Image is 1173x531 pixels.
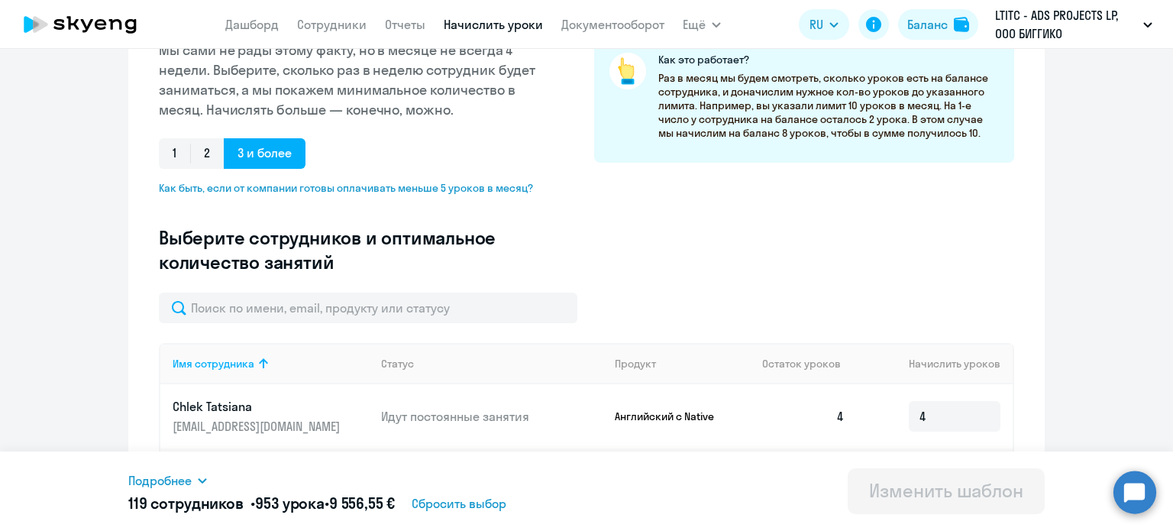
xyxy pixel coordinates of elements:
button: Изменить шаблон [848,468,1045,514]
td: 4 [750,384,857,448]
input: Поиск по имени, email, продукту или статусу [159,293,577,323]
span: 9 556,55 € [329,494,396,513]
a: Chlek Tatsiana[EMAIL_ADDRESS][DOMAIN_NAME] [173,398,369,435]
button: RU [799,9,849,40]
p: Раз в месяц мы будем смотреть, сколько уроков есть на балансе сотрудника, и доначислим нужное кол... [658,71,999,140]
th: Начислить уроков [857,343,1013,384]
a: Документооборот [561,17,664,32]
span: Подробнее [128,471,192,490]
div: Имя сотрудника [173,357,254,371]
span: 1 [159,138,190,169]
p: Английский с Native [615,410,729,423]
p: Chlek Tatsiana [173,398,344,415]
p: [EMAIL_ADDRESS][DOMAIN_NAME] [173,418,344,435]
div: Статус [381,357,603,371]
span: RU [809,15,823,34]
span: Как быть, если от компании готовы оплачивать меньше 5 уроков в месяц? [159,181,545,195]
span: Ещё [683,15,706,34]
p: Как это работает? [658,53,999,66]
button: Балансbalance [898,9,978,40]
h5: 119 сотрудников • • [128,493,395,514]
p: LTITC - ADS PROJECTS LP, ООО БИГГИКО [995,6,1137,43]
td: 3 [750,448,857,513]
div: Остаток уроков [762,357,857,371]
span: Сбросить выбор [412,494,506,513]
button: LTITC - ADS PROJECTS LP, ООО БИГГИКО [987,6,1160,43]
span: 2 [190,138,224,169]
span: 3 и более [224,138,305,169]
div: Продукт [615,357,751,371]
a: Начислить уроки [444,17,543,32]
h3: Выберите сотрудников и оптимальное количество занятий [159,225,545,274]
span: Остаток уроков [762,357,841,371]
img: balance [954,17,969,32]
div: Изменить шаблон [869,478,1023,503]
p: Мы сами не рады этому факту, но в месяце не всегда 4 недели. Выберите, сколько раз в неделю сотру... [159,40,545,120]
span: 953 урока [255,494,325,513]
a: Отчеты [385,17,425,32]
div: Продукт [615,357,656,371]
a: Сотрудники [297,17,367,32]
p: Идут постоянные занятия [381,408,603,425]
a: Дашборд [225,17,279,32]
div: Статус [381,357,414,371]
button: Ещё [683,9,721,40]
img: pointer-circle [609,53,646,89]
div: Имя сотрудника [173,357,369,371]
div: Баланс [907,15,948,34]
